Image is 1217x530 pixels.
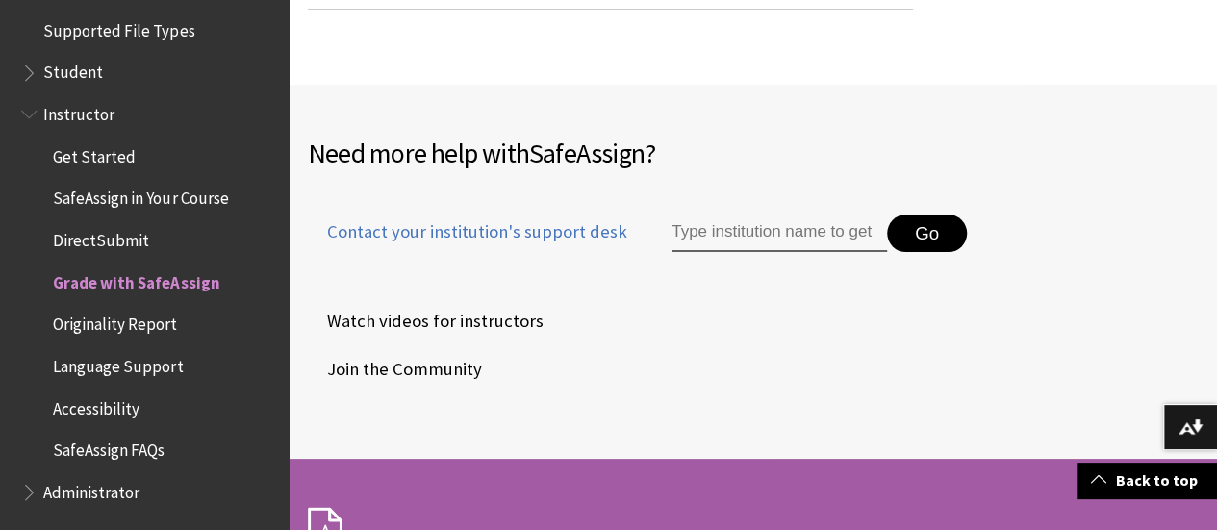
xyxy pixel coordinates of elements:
[887,215,967,253] button: Go
[53,266,219,292] span: Grade with SafeAssign
[308,355,486,384] a: Join the Community
[53,224,149,250] span: DirectSubmit
[53,350,183,376] span: Language Support
[43,14,194,40] span: Supported File Types
[308,307,544,336] span: Watch videos for instructors
[308,355,482,384] span: Join the Community
[308,219,627,267] a: Contact your institution's support desk
[308,307,547,336] a: Watch videos for instructors
[43,57,103,83] span: Student
[529,136,645,170] span: SafeAssign
[43,98,114,124] span: Instructor
[53,435,165,461] span: SafeAssign FAQs
[53,309,177,335] span: Originality Report
[43,476,139,502] span: Administrator
[53,140,136,166] span: Get Started
[308,219,627,244] span: Contact your institution's support desk
[53,183,228,209] span: SafeAssign in Your Course
[672,215,887,253] input: Type institution name to get support
[1077,463,1217,498] a: Back to top
[53,392,139,418] span: Accessibility
[308,133,1198,173] h2: Need more help with ?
